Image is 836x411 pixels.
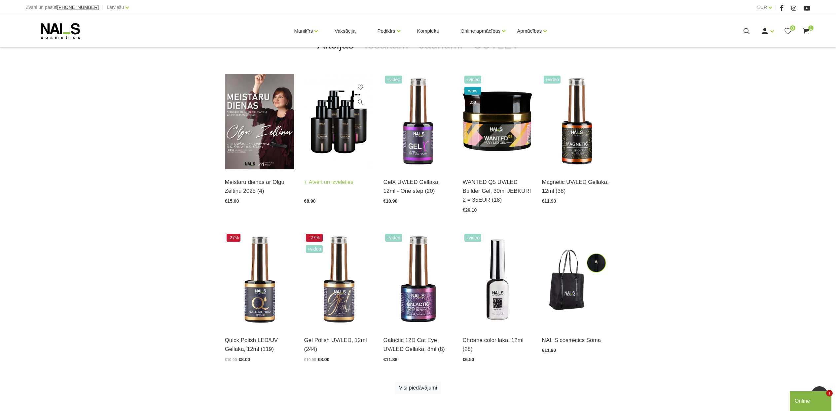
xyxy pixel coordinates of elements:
a: Meistaru dienas ar Olgu Zeltiņu 2025 (4) [225,178,294,195]
img: Paredzēta hromēta jeb spoguļspīduma efekta veidošanai uz pilnas naga plātnes vai atsevišķiem diza... [463,232,532,327]
a: Vaksācija [329,15,361,47]
span: €11.86 [383,357,398,362]
span: €8.00 [318,357,329,362]
iframe: chat widget [790,390,833,411]
span: +Video [385,234,402,242]
span: €8.00 [238,357,250,362]
span: €11.90 [542,198,556,204]
span: 1 [808,25,814,31]
a: WANTED Q5 UV/LED Builder Gel, 30ml JEBKURI 2 = 35EUR (18) [463,178,532,205]
img: BAROJOŠS roku un ķermeņa LOSJONSBALI COCONUT barojošs roku un ķermeņa losjons paredzēts jebkura t... [304,74,374,169]
span: wow [464,87,482,95]
a: 1 [802,27,810,35]
img: ✨ Meistaru dienas ar Olgu Zeltiņu 2025 ✨RUDENS / Seminārs manikīra meistariemLiepāja – 7. okt., v... [225,74,294,169]
span: €10.90 [383,198,398,204]
a: Latviešu [107,3,124,11]
a: Magnetic UV/LED Gellaka, 12ml (38) [542,178,611,195]
span: top [464,98,482,106]
span: +Video [464,76,482,84]
a: Gel Polish UV/LED, 12ml (244) [304,336,374,354]
span: +Video [544,76,561,84]
a: 0 [784,27,792,35]
span: | [102,3,103,12]
a: Quick Polish LED/UV Gellaka, 12ml (119) [225,336,294,354]
a: Apmācības [517,18,542,44]
span: 0 [790,25,795,31]
img: Gels WANTED NAILS cosmetics tehniķu komanda ir radījusi gelu, kas ilgi jau ir katra meistara mekl... [463,74,532,169]
span: €10.90 [304,358,316,362]
a: Chrome color laka, 12ml (28) [463,336,532,354]
img: Ātri, ērti un vienkārši!Intensīvi pigmentēta gellaka, kas perfekti klājas arī vienā slānī, tādā v... [225,232,294,327]
a: Galactic 12D Cat Eye UV/LED Gellaka, 8ml (8) [383,336,453,354]
span: +Video [306,245,323,253]
a: GelX UV/LED Gellaka, 12ml - One step (20) [383,178,453,195]
span: €11.90 [542,348,556,353]
img: Ilgnoturīga, intensīvi pigmentēta gellaka. Viegli klājas, lieliski žūst, nesaraujas, neatkāpjas n... [304,232,374,327]
span: +Video [464,234,482,242]
span: €8.90 [304,198,316,204]
span: +Video [385,76,402,84]
a: Pedikīrs [377,18,395,44]
img: Daudzdimensionāla magnētiskā gellaka, kas satur smalkas, atstarojošas hroma daļiņas. Ar īpaša mag... [383,232,453,327]
div: Zvani un pasūti [26,3,99,12]
a: EUR [757,3,767,11]
a: Atvērt un izvēlēties [304,178,353,187]
a: Manikīrs [294,18,313,44]
a: NAI_S cosmetics Soma [542,336,611,345]
span: €15.00 [225,198,239,204]
a: Visi piedāvājumi [395,382,441,394]
a: Komplekti [412,15,444,47]
img: Ērta, eleganta, izturīga soma ar NAI_S cosmetics logo.Izmērs: 38 x 46 x 14 cm... [542,232,611,327]
span: -27% [227,234,241,242]
span: -27% [306,234,323,242]
img: Trīs vienā - bāze, tonis, tops (trausliem nagiem vēlams papildus lietot bāzi). Ilgnoturīga un int... [383,74,453,169]
span: €10.90 [225,358,237,362]
span: | [775,3,777,12]
a: [PHONE_NUMBER] [57,5,99,10]
a: Online apmācības [460,18,500,44]
span: €6.50 [463,357,474,362]
img: Ilgnoturīga gellaka, kas sastāv no metāla mikrodaļiņām, kuras īpaša magnēta ietekmē var pārvērst ... [542,74,611,169]
span: €26.10 [463,207,477,213]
